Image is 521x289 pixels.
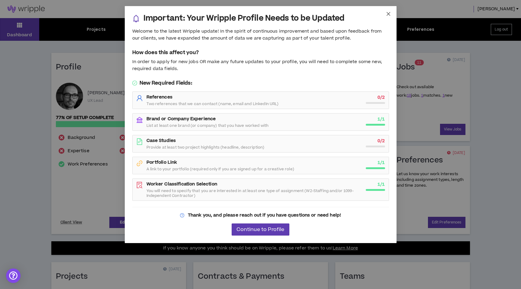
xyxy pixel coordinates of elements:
[146,167,294,172] span: A link to your portfolio (required only If you are signed up for a creative role)
[146,181,217,187] strong: Worker Classification Selection
[146,159,177,165] strong: Portfolio Link
[136,95,143,101] span: user
[378,94,385,101] strong: 0 / 2
[136,182,143,188] span: file-search
[378,138,385,144] strong: 0 / 2
[146,188,362,198] span: You will need to specify that you are interested in at least one type of assignment (W2-Staffing ...
[188,212,341,218] strong: Thank you, and please reach out if you have questions or need help!
[380,6,397,22] button: Close
[146,123,269,128] span: List at least one brand (or company) that you have worked with
[232,223,289,236] button: Continue to Profile
[136,117,143,123] span: bank
[146,137,176,144] strong: Case Studies
[378,159,385,166] strong: 1 / 1
[132,28,389,42] div: Welcome to the latest Wripple update! In the spirit of continuous improvement and based upon feed...
[146,116,216,122] strong: Brand or Company Experience
[132,15,140,22] span: bell
[132,59,389,72] div: In order to apply for new jobs OR make any future updates to your profile, you will need to compl...
[132,81,137,85] span: check-circle
[132,79,389,87] h5: New Required Fields:
[386,11,391,16] span: close
[143,14,345,23] h3: Important: Your Wripple Profile Needs to be Updated
[236,227,284,233] span: Continue to Profile
[136,138,143,145] span: file-text
[146,94,172,100] strong: References
[6,268,21,283] div: Open Intercom Messenger
[180,213,184,217] span: question-circle
[146,145,265,150] span: Provide at least two project highlights (headline, description)
[136,160,143,167] span: link
[378,181,385,188] strong: 1 / 1
[378,116,385,122] strong: 1 / 1
[132,49,389,56] h5: How does this affect you?
[146,101,279,106] span: Two references that we can contact (name, email and LinkedIn URL)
